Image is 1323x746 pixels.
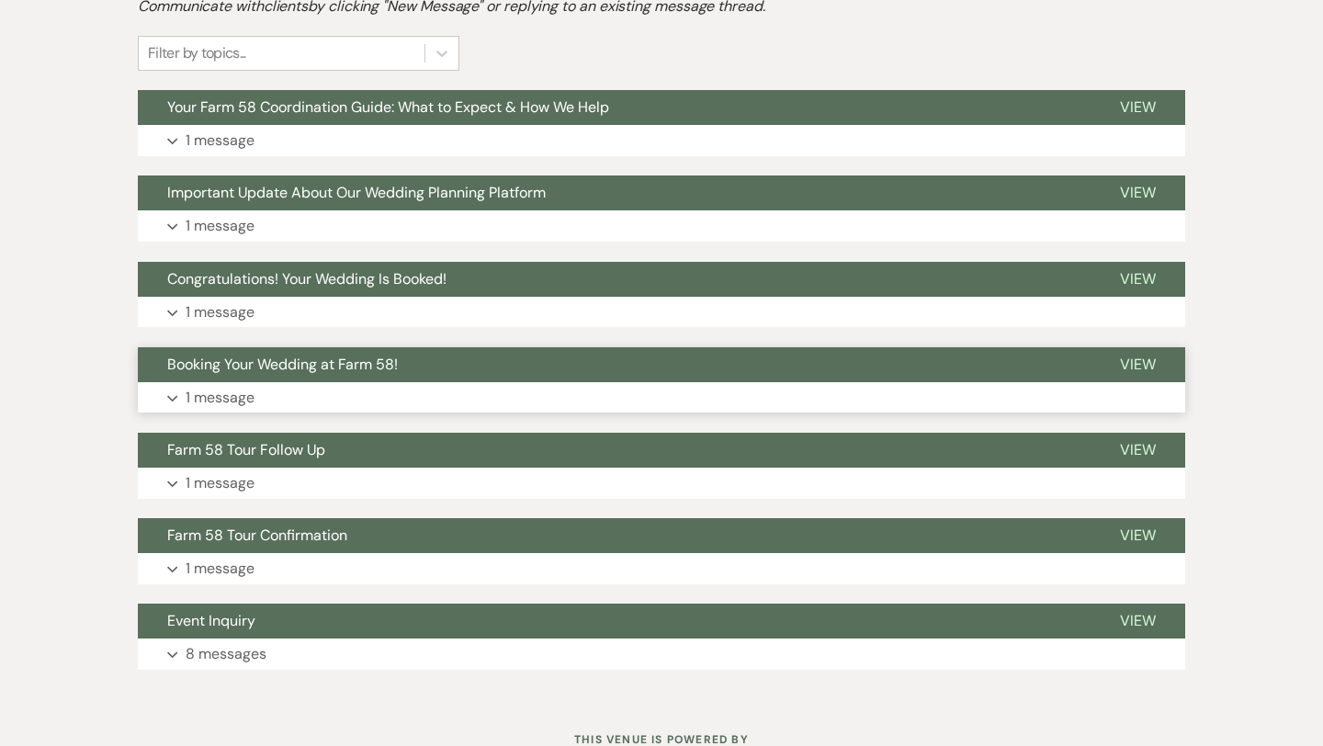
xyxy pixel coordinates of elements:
div: Filter by topics... [148,42,246,64]
p: 1 message [186,214,254,238]
span: View [1120,440,1156,459]
button: Important Update About Our Wedding Planning Platform [138,175,1091,210]
button: View [1091,90,1185,125]
button: 1 message [138,553,1185,584]
p: 1 message [186,300,254,324]
button: 8 messages [138,639,1185,670]
p: 1 message [186,129,254,153]
button: 1 message [138,210,1185,242]
span: View [1120,355,1156,374]
p: 1 message [186,557,254,581]
p: 8 messages [186,642,266,666]
button: Congratulations! Your Wedding Is Booked! [138,262,1091,297]
button: View [1091,175,1185,210]
button: 1 message [138,468,1185,499]
span: Farm 58 Tour Follow Up [167,440,325,459]
span: View [1120,611,1156,630]
button: View [1091,518,1185,553]
button: 1 message [138,382,1185,413]
span: View [1120,269,1156,288]
button: Farm 58 Tour Follow Up [138,433,1091,468]
span: Booking Your Wedding at Farm 58! [167,355,398,374]
button: View [1091,604,1185,639]
button: Your Farm 58 Coordination Guide: What to Expect & How We Help [138,90,1091,125]
span: Farm 58 Tour Confirmation [167,526,347,545]
button: Event Inquiry [138,604,1091,639]
span: View [1120,526,1156,545]
p: 1 message [186,471,254,495]
span: Important Update About Our Wedding Planning Platform [167,183,546,202]
span: View [1120,97,1156,117]
button: 1 message [138,125,1185,156]
button: View [1091,347,1185,382]
span: Your Farm 58 Coordination Guide: What to Expect & How We Help [167,97,609,117]
span: Event Inquiry [167,611,255,630]
button: Booking Your Wedding at Farm 58! [138,347,1091,382]
span: Congratulations! Your Wedding Is Booked! [167,269,447,288]
button: View [1091,262,1185,297]
button: View [1091,433,1185,468]
span: View [1120,183,1156,202]
button: Farm 58 Tour Confirmation [138,518,1091,553]
button: 1 message [138,297,1185,328]
p: 1 message [186,386,254,410]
